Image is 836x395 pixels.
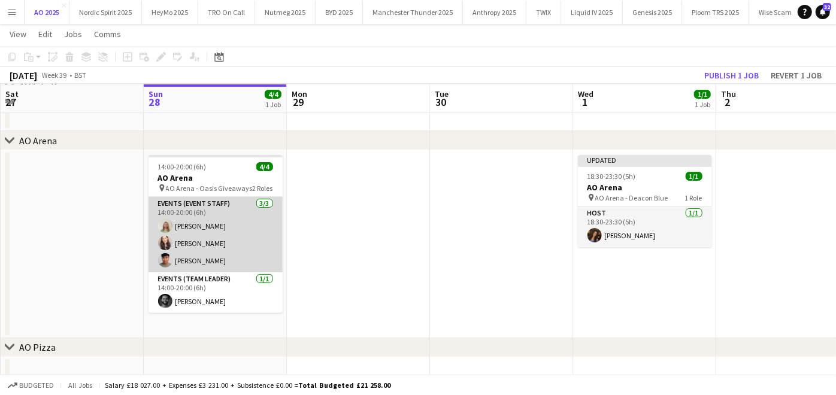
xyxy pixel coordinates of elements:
h3: AO Arena [578,182,712,193]
button: Manchester Thunder 2025 [363,1,463,24]
span: Thu [721,89,736,99]
app-card-role: Events (Event Staff)3/314:00-20:00 (6h)[PERSON_NAME][PERSON_NAME][PERSON_NAME] [149,197,283,272]
app-job-card: 14:00-20:00 (6h)4/4AO Arena AO Arena - Oasis Giveaways2 RolesEvents (Event Staff)3/314:00-20:00 (... [149,155,283,313]
button: Publish 1 job [699,68,764,83]
span: 1/1 [686,172,702,181]
span: 1 [576,95,593,109]
button: TWIX [526,1,561,24]
span: 1 Role [685,193,702,202]
button: AO 2025 [25,1,69,24]
button: Ploom TRS 2025 [682,1,749,24]
span: 1/1 [694,90,711,99]
span: 30 [433,95,449,109]
span: View [10,29,26,39]
button: Nutmeg 2025 [255,1,316,24]
div: Updated [578,155,712,165]
button: BYD 2025 [316,1,363,24]
button: Nordic Spirit 2025 [69,1,142,24]
button: Revert 1 job [766,68,826,83]
span: 4/4 [256,162,273,171]
span: AO Arena - Oasis Giveaways [166,184,253,193]
div: 1 Job [695,100,710,109]
a: 32 [816,5,830,19]
app-card-role: Host1/118:30-23:30 (5h)[PERSON_NAME] [578,206,712,247]
app-job-card: Updated18:30-23:30 (5h)1/1AO Arena AO Arena - Deacon Blue1 RoleHost1/118:30-23:30 (5h)[PERSON_NAME] [578,155,712,247]
a: Jobs [59,26,87,42]
span: 27 [4,95,19,109]
button: TRO On Call [198,1,255,24]
a: View [5,26,31,42]
span: 28 [147,95,163,109]
span: Week 39 [40,71,69,80]
button: HeyMo 2025 [142,1,198,24]
span: Total Budgeted £21 258.00 [298,381,390,390]
span: Jobs [64,29,82,39]
div: AO Arena [19,135,57,147]
div: AO Pizza [19,341,56,353]
span: Sat [5,89,19,99]
button: Wise Scam [749,1,802,24]
span: Comms [94,29,121,39]
span: Edit [38,29,52,39]
span: 2 [719,95,736,109]
button: Budgeted [6,379,56,392]
h3: AO Arena [149,172,283,183]
span: All jobs [66,381,95,390]
button: Anthropy 2025 [463,1,526,24]
div: Salary £18 027.00 + Expenses £3 231.00 + Subsistence £0.00 = [105,381,390,390]
span: Budgeted [19,381,54,390]
span: 32 [823,3,831,11]
span: 2 Roles [253,184,273,193]
span: Wed [578,89,593,99]
span: 18:30-23:30 (5h) [587,172,636,181]
div: 1 Job [265,100,281,109]
span: 29 [290,95,307,109]
span: AO Arena - Deacon Blue [595,193,668,202]
a: Edit [34,26,57,42]
span: Sun [149,89,163,99]
div: BST [74,71,86,80]
span: 14:00-20:00 (6h) [158,162,207,171]
app-card-role: Events (Team Leader)1/114:00-20:00 (6h)[PERSON_NAME] [149,272,283,313]
button: Liquid IV 2025 [561,1,623,24]
div: [DATE] [10,69,37,81]
span: Tue [435,89,449,99]
span: 4/4 [265,90,281,99]
a: Comms [89,26,126,42]
span: Mon [292,89,307,99]
button: Genesis 2025 [623,1,682,24]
